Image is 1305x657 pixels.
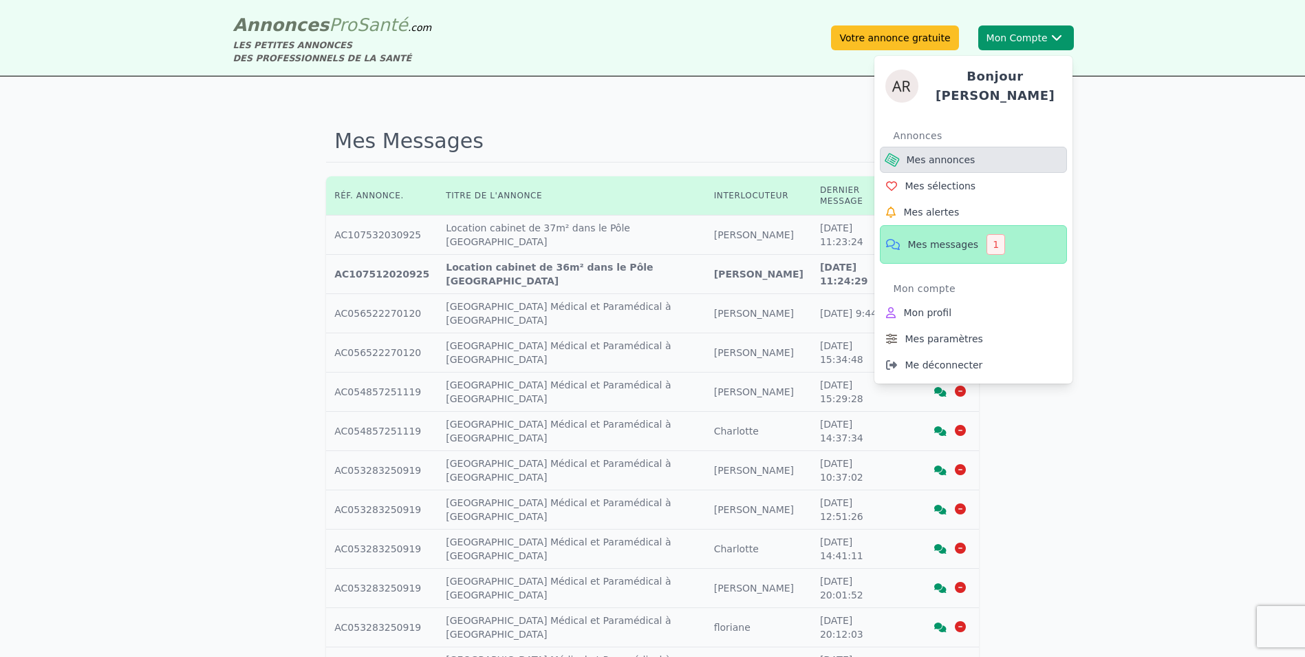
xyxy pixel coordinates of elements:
[934,623,947,632] i: Voir la discussion
[812,608,902,647] td: [DATE] 20:12:03
[706,294,812,333] td: [PERSON_NAME]
[955,621,966,632] i: Supprimer la discussion
[326,294,438,333] td: AC056522270120
[986,234,1005,255] div: 1
[706,608,812,647] td: floriane
[894,278,1067,300] div: Mon compte
[706,176,812,216] th: Interlocuteur
[408,22,431,33] span: .com
[329,14,357,35] span: Pro
[934,583,947,593] i: Voir la discussion
[706,530,812,569] td: Charlotte
[905,179,976,193] span: Mes sélections
[326,530,438,569] td: AC053283250919
[812,490,902,530] td: [DATE] 12:51:26
[812,412,902,451] td: [DATE] 14:37:34
[934,544,947,554] i: Voir la discussion
[326,373,438,412] td: AC054857251119
[438,412,705,451] td: [GEOGRAPHIC_DATA] Médical et Paramédical à [GEOGRAPHIC_DATA]
[955,386,966,397] i: Supprimer la discussion
[905,332,983,346] span: Mes paramètres
[706,373,812,412] td: [PERSON_NAME]
[812,255,902,294] td: [DATE] 11:24:29
[438,373,705,412] td: [GEOGRAPHIC_DATA] Médical et Paramédical à [GEOGRAPHIC_DATA]
[326,333,438,373] td: AC056522270120
[438,451,705,490] td: [GEOGRAPHIC_DATA] Médical et Paramédical à [GEOGRAPHIC_DATA]
[438,216,705,255] td: Location cabinet de 37m² dans le Pôle [GEOGRAPHIC_DATA]
[908,238,979,251] span: Mes messages
[706,490,812,530] td: [PERSON_NAME]
[880,199,1067,225] a: Mes alertes
[438,176,705,216] th: Titre de l'annonce
[955,464,966,475] i: Supprimer la discussion
[885,70,918,103] img: ALEXANDRE
[812,569,902,608] td: [DATE] 20:01:52
[812,373,902,412] td: [DATE] 15:29:28
[326,121,979,163] h1: Mes Messages
[929,67,1061,105] h4: Bonjour [PERSON_NAME]
[812,333,902,373] td: [DATE] 15:34:48
[955,582,966,593] i: Supprimer la discussion
[978,25,1074,50] button: Mon CompteALEXANDREBonjour [PERSON_NAME]AnnoncesMes annoncesMes sélectionsMes alertesMes messages...
[706,569,812,608] td: [PERSON_NAME]
[326,490,438,530] td: AC053283250919
[326,255,438,294] td: AC107512020925
[907,153,975,167] span: Mes annonces
[934,426,947,436] i: Voir la discussion
[831,25,958,50] a: Votre annonce gratuite
[812,176,902,216] th: Dernier message
[880,326,1067,352] a: Mes paramètres
[880,225,1067,264] a: Mes messages1
[934,505,947,514] i: Voir la discussion
[812,294,902,333] td: [DATE] 9:44:41
[905,358,983,372] span: Me déconnecter
[955,543,966,554] i: Supprimer la discussion
[894,125,1067,147] div: Annonces
[812,216,902,255] td: [DATE] 11:23:24
[438,569,705,608] td: [GEOGRAPHIC_DATA] Médical et Paramédical à [GEOGRAPHIC_DATA]
[955,425,966,436] i: Supprimer la discussion
[812,530,902,569] td: [DATE] 14:41:11
[706,451,812,490] td: [PERSON_NAME]
[326,216,438,255] td: AC107532030925
[880,147,1067,173] a: Mes annonces
[880,173,1067,199] a: Mes sélections
[706,412,812,451] td: Charlotte
[326,176,438,216] th: Réf. annonce.
[880,300,1067,326] a: Mon profil
[233,14,432,35] a: AnnoncesProSanté.com
[438,608,705,647] td: [GEOGRAPHIC_DATA] Médical et Paramédical à [GEOGRAPHIC_DATA]
[326,569,438,608] td: AC053283250919
[326,451,438,490] td: AC053283250919
[812,451,902,490] td: [DATE] 10:37:02
[438,294,705,333] td: [GEOGRAPHIC_DATA] Médical et Paramédical à [GEOGRAPHIC_DATA]
[233,39,432,65] div: LES PETITES ANNONCES DES PROFESSIONNELS DE LA SANTÉ
[438,333,705,373] td: [GEOGRAPHIC_DATA] Médical et Paramédical à [GEOGRAPHIC_DATA]
[326,608,438,647] td: AC053283250919
[326,412,438,451] td: AC054857251119
[438,255,705,294] td: Location cabinet de 36m² dans le Pôle [GEOGRAPHIC_DATA]
[904,205,960,219] span: Mes alertes
[880,352,1067,378] a: Me déconnecter
[904,306,952,320] span: Mon profil
[357,14,408,35] span: Santé
[955,503,966,514] i: Supprimer la discussion
[934,466,947,475] i: Voir la discussion
[706,333,812,373] td: [PERSON_NAME]
[233,14,330,35] span: Annonces
[438,530,705,569] td: [GEOGRAPHIC_DATA] Médical et Paramédical à [GEOGRAPHIC_DATA]
[706,216,812,255] td: [PERSON_NAME]
[706,255,812,294] td: [PERSON_NAME]
[438,490,705,530] td: [GEOGRAPHIC_DATA] Médical et Paramédical à [GEOGRAPHIC_DATA]
[934,387,947,397] i: Voir la discussion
